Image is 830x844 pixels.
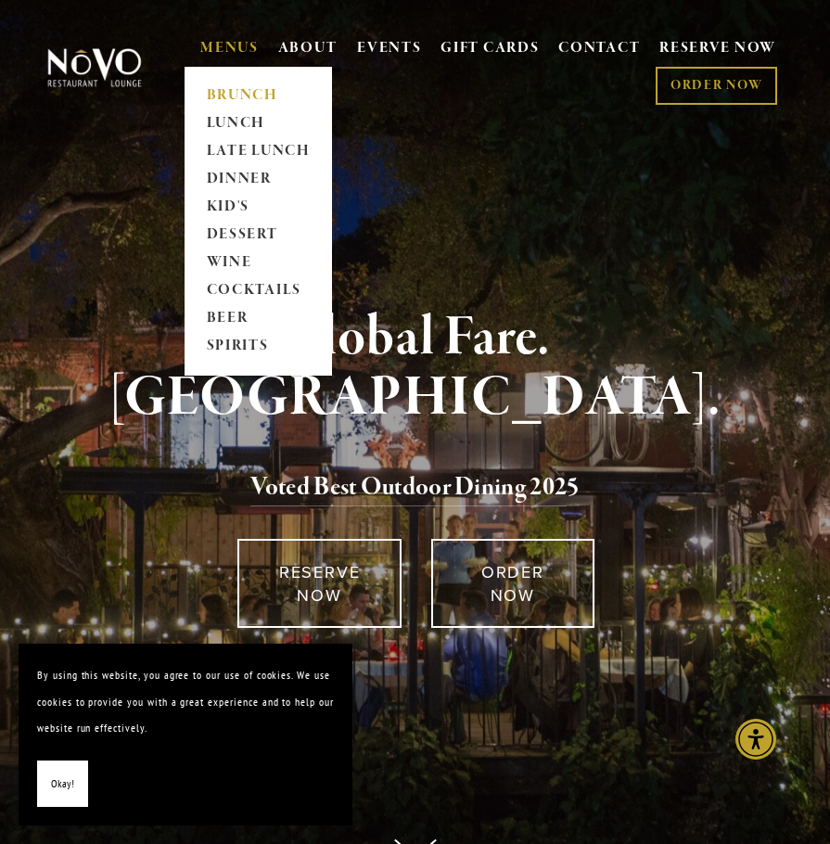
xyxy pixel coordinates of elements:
a: LATE LUNCH [200,137,316,165]
a: CONTACT [558,32,640,67]
a: DESSERT [200,221,316,249]
strong: Global Fare. [GEOGRAPHIC_DATA]. [109,302,721,433]
h2: 5 [67,468,762,507]
a: WINE [200,249,316,276]
a: COCKTAILS [200,276,316,304]
a: MENUS [200,39,259,58]
a: BEER [200,304,316,332]
a: GIFT CARDS [441,32,539,67]
span: Okay! [51,771,74,798]
a: ORDER NOW [431,539,595,628]
a: LUNCH [200,109,316,137]
p: By using this website, you agree to our use of cookies. We use cookies to provide you with a grea... [37,662,334,742]
a: BRUNCH [200,83,316,110]
img: Novo Restaurant &amp; Lounge [45,47,145,87]
section: Cookie banner [19,644,352,825]
button: Okay! [37,761,88,808]
a: DINNER [200,165,316,193]
a: SPIRITS [200,332,316,360]
a: Voted Best Outdoor Dining 202 [250,471,567,506]
a: ABOUT [278,39,338,58]
a: RESERVE NOW [237,539,402,628]
a: ORDER NOW [656,67,777,105]
a: RESERVE NOW [659,32,776,67]
div: Accessibility Menu [735,719,776,760]
a: KID'S [200,193,316,221]
a: EVENTS [357,39,421,58]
